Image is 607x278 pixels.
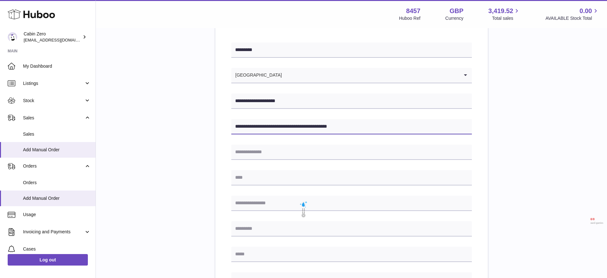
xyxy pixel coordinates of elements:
[23,98,84,104] span: Stock
[580,7,592,15] span: 0.00
[23,147,91,153] span: Add Manual Order
[24,37,94,42] span: [EMAIL_ADDRESS][DOMAIN_NAME]
[545,15,599,21] span: AVAILABLE Stock Total
[545,7,599,21] a: 0.00 AVAILABLE Stock Total
[8,32,17,42] img: huboo@cabinzero.com
[590,222,603,225] span: used queries
[590,217,603,222] span: 0 / 0
[23,229,84,235] span: Invoicing and Payments
[23,212,91,218] span: Usage
[449,7,463,15] strong: GBP
[406,7,420,15] strong: 8457
[23,115,84,121] span: Sales
[488,7,521,21] a: 3,419.52 Total sales
[231,68,282,83] span: [GEOGRAPHIC_DATA]
[23,131,91,137] span: Sales
[231,68,472,83] div: Search for option
[488,7,513,15] span: 3,419.52
[23,63,91,69] span: My Dashboard
[23,80,84,86] span: Listings
[282,68,459,83] input: Search for option
[23,246,91,252] span: Cases
[8,254,88,266] a: Log out
[399,15,420,21] div: Huboo Ref
[492,15,520,21] span: Total sales
[23,163,84,169] span: Orders
[24,31,81,43] div: Cabin Zero
[23,195,91,201] span: Add Manual Order
[23,180,91,186] span: Orders
[445,15,464,21] div: Currency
